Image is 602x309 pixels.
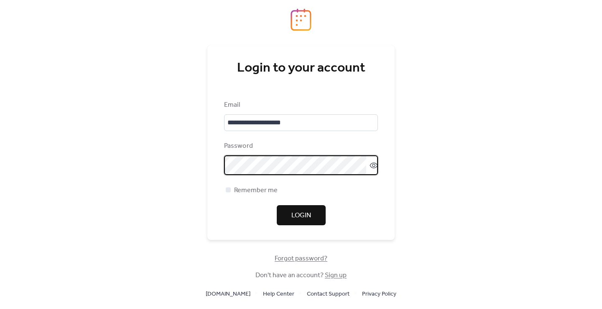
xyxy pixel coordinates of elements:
[277,205,326,225] button: Login
[206,289,250,299] span: [DOMAIN_NAME]
[224,60,378,77] div: Login to your account
[307,288,349,299] a: Contact Support
[263,288,294,299] a: Help Center
[291,211,311,221] span: Login
[362,288,396,299] a: Privacy Policy
[275,256,327,261] a: Forgot password?
[325,269,347,282] a: Sign up
[307,289,349,299] span: Contact Support
[291,8,311,31] img: logo
[362,289,396,299] span: Privacy Policy
[224,141,376,151] div: Password
[275,254,327,264] span: Forgot password?
[255,270,347,281] span: Don't have an account?
[224,100,376,110] div: Email
[234,185,278,196] span: Remember me
[206,288,250,299] a: [DOMAIN_NAME]
[263,289,294,299] span: Help Center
